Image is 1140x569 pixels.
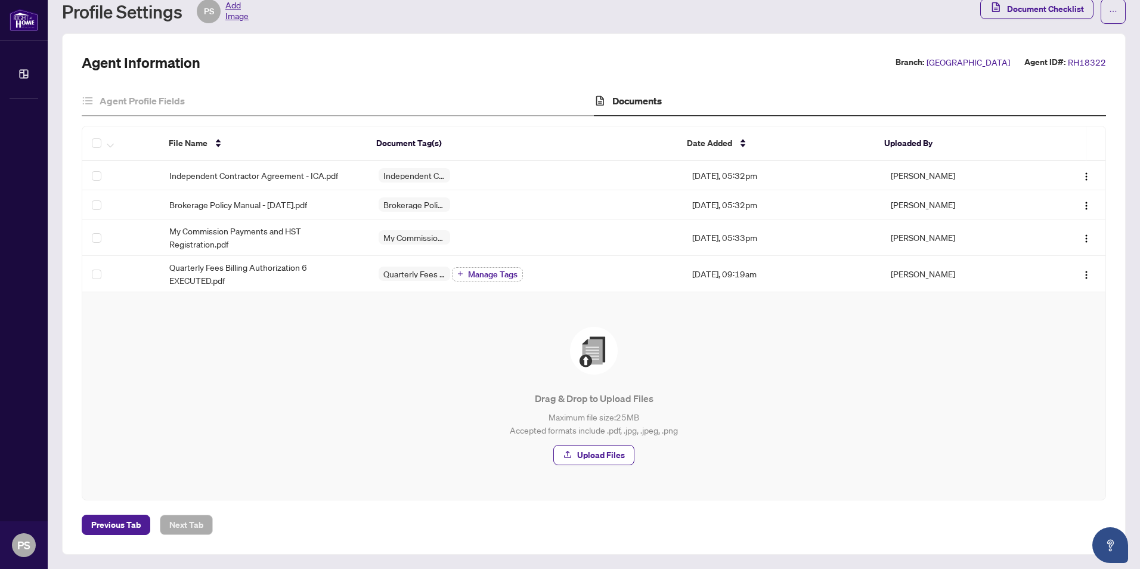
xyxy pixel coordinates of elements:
img: File Upload [570,327,618,375]
span: Quarterly Fees Billing Authorization 6 EXECUTED.pdf [169,261,360,287]
td: [PERSON_NAME] [881,190,1038,219]
td: [DATE], 05:32pm [683,161,881,190]
label: Agent ID#: [1024,55,1065,69]
img: logo [10,9,38,31]
span: My Commission Payments and HST Registration [379,233,450,242]
span: Manage Tags [468,270,518,279]
span: Date Added [687,137,732,150]
span: File Name [169,137,207,150]
span: ellipsis [1109,7,1117,16]
button: Upload Files [553,445,634,465]
h4: Documents [612,94,662,108]
td: [PERSON_NAME] [881,256,1038,292]
th: Date Added [677,126,874,161]
td: [DATE], 05:32pm [683,190,881,219]
span: Brokerage Policy Manual - [DATE].pdf [169,198,307,211]
img: Logo [1082,172,1091,181]
span: Brokerage Policy Manual [379,200,450,209]
span: plus [457,271,463,277]
span: Independent Contractor Agreement - ICA.pdf [169,169,338,182]
p: Maximum file size: 25 MB Accepted formats include .pdf, .jpg, .jpeg, .png [106,410,1082,437]
span: My Commission Payments and HST Registration.pdf [169,224,360,251]
button: Manage Tags [452,267,523,282]
button: Next Tab [160,515,213,535]
span: [GEOGRAPHIC_DATA] [927,55,1010,69]
button: Previous Tab [82,515,150,535]
img: Logo [1082,201,1091,211]
button: Open asap [1092,527,1128,563]
span: Quarterly Fees Billing Authorization Form [379,270,450,278]
th: File Name [159,126,367,161]
h4: Agent Profile Fields [100,94,185,108]
button: Logo [1077,228,1096,247]
label: Branch: [896,55,924,69]
td: [PERSON_NAME] [881,161,1038,190]
h2: Agent Information [82,53,200,72]
span: PS [204,5,214,18]
button: Logo [1077,166,1096,185]
td: [PERSON_NAME] [881,219,1038,256]
span: RH18322 [1068,55,1106,69]
span: Independent Contractor Agreement [379,171,450,180]
td: [DATE], 09:19am [683,256,881,292]
span: Previous Tab [91,515,141,534]
td: [DATE], 05:33pm [683,219,881,256]
span: Upload Files [577,446,625,465]
img: Logo [1082,270,1091,280]
span: PS [17,537,30,553]
p: Drag & Drop to Upload Files [106,391,1082,406]
img: Logo [1082,234,1091,243]
th: Document Tag(s) [367,126,678,161]
button: Logo [1077,264,1096,283]
span: File UploadDrag & Drop to Upload FilesMaximum file size:25MBAccepted formats include .pdf, .jpg, ... [97,307,1091,485]
button: Logo [1077,195,1096,214]
th: Uploaded By [875,126,1030,161]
